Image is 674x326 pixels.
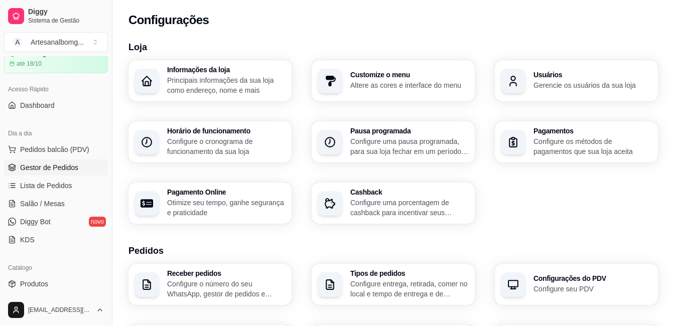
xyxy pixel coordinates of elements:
[533,284,652,294] p: Configure seu PDV
[167,75,286,95] p: Principais informações da sua loja como endereço, nome e mais
[31,37,84,47] div: Artesanalbomg ...
[312,60,475,101] button: Customize o menuAltere as cores e interface do menu
[20,217,51,227] span: Diggy Bot
[20,181,72,191] span: Lista de Pedidos
[128,40,658,54] h3: Loja
[312,183,475,224] button: CashbackConfigure uma porcentagem de cashback para incentivar seus clientes a comprarem em sua loja
[20,235,35,245] span: KDS
[4,32,108,52] button: Select a team
[350,279,469,299] p: Configure entrega, retirada, comer no local e tempo de entrega e de retirada
[533,71,652,78] h3: Usuários
[4,276,108,292] a: Produtos
[167,189,286,196] h3: Pagamento Online
[128,12,209,28] h2: Configurações
[4,81,108,97] div: Acesso Rápido
[4,45,108,73] a: Período gratuitoaté 18/10
[350,270,469,277] h3: Tipos de pedidos
[533,80,652,90] p: Gerencie os usuários da sua loja
[350,198,469,218] p: Configure uma porcentagem de cashback para incentivar seus clientes a comprarem em sua loja
[4,298,108,322] button: [EMAIL_ADDRESS][DOMAIN_NAME]
[495,60,658,101] button: UsuáriosGerencie os usuários da sua loja
[4,4,108,28] a: DiggySistema de Gestão
[312,264,475,305] button: Tipos de pedidosConfigure entrega, retirada, comer no local e tempo de entrega e de retirada
[20,279,48,289] span: Produtos
[312,121,475,162] button: Pausa programadaConfigure uma pausa programada, para sua loja fechar em um período específico
[350,80,469,90] p: Altere as cores e interface do menu
[20,100,55,110] span: Dashboard
[28,306,92,314] span: [EMAIL_ADDRESS][DOMAIN_NAME]
[4,125,108,141] div: Dia a dia
[533,275,652,282] h3: Configurações do PDV
[4,97,108,113] a: Dashboard
[4,232,108,248] a: KDS
[533,136,652,156] p: Configure os métodos de pagamentos que sua loja aceita
[28,17,104,25] span: Sistema de Gestão
[4,159,108,176] a: Gestor de Pedidos
[28,8,104,17] span: Diggy
[167,270,286,277] h3: Receber pedidos
[20,199,65,209] span: Salão / Mesas
[167,279,286,299] p: Configure o número do seu WhatsApp, gestor de pedidos e outros
[4,214,108,230] a: Diggy Botnovo
[167,127,286,134] h3: Horário de funcionamento
[350,71,469,78] h3: Customize o menu
[350,127,469,134] h3: Pausa programada
[495,121,658,162] button: PagamentosConfigure os métodos de pagamentos que sua loja aceita
[13,37,23,47] span: A
[350,189,469,196] h3: Cashback
[128,60,292,101] button: Informações da lojaPrincipais informações da sua loja como endereço, nome e mais
[350,136,469,156] p: Configure uma pausa programada, para sua loja fechar em um período específico
[167,198,286,218] p: Otimize seu tempo, ganhe segurança e praticidade
[4,196,108,212] a: Salão / Mesas
[128,244,658,258] h3: Pedidos
[128,264,292,305] button: Receber pedidosConfigure o número do seu WhatsApp, gestor de pedidos e outros
[128,183,292,224] button: Pagamento OnlineOtimize seu tempo, ganhe segurança e praticidade
[4,178,108,194] a: Lista de Pedidos
[4,260,108,276] div: Catálogo
[4,141,108,157] button: Pedidos balcão (PDV)
[167,136,286,156] p: Configure o cronograma de funcionamento da sua loja
[20,144,89,154] span: Pedidos balcão (PDV)
[17,60,42,68] article: até 18/10
[495,264,658,305] button: Configurações do PDVConfigure seu PDV
[167,66,286,73] h3: Informações da loja
[20,162,78,173] span: Gestor de Pedidos
[128,121,292,162] button: Horário de funcionamentoConfigure o cronograma de funcionamento da sua loja
[533,127,652,134] h3: Pagamentos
